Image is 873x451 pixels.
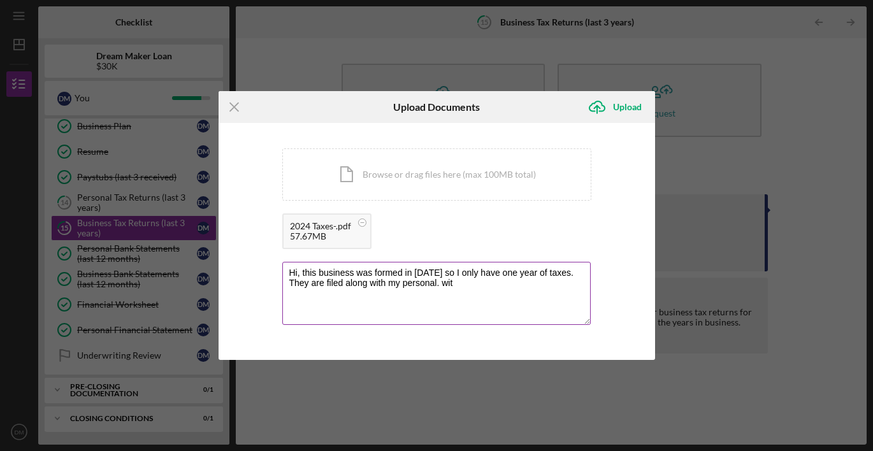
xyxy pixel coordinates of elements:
[581,94,654,120] button: Upload
[393,101,480,113] h6: Upload Documents
[282,262,591,324] textarea: Hi, this business was formed in [DATE] so I only have one year of taxes. They are filed along wit...
[290,231,351,241] div: 57.67MB
[613,94,642,120] div: Upload
[290,221,351,231] div: 2024 Taxes-.pdf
